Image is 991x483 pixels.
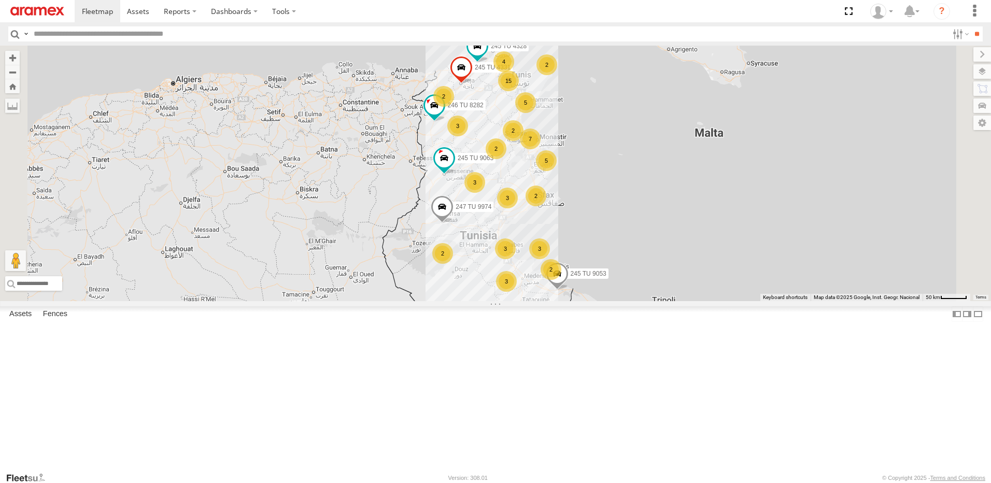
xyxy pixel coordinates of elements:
div: 15 [498,70,519,91]
div: 3 [464,172,485,193]
button: Zoom out [5,65,20,79]
div: 3 [529,238,550,259]
span: Map data ©2025 Google, Inst. Geogr. Nacional [814,294,919,300]
div: 3 [496,271,517,292]
div: 5 [536,150,557,171]
div: 4 [493,51,514,72]
a: Terms (opens in new tab) [975,295,986,300]
div: Ahmed Khanfir [867,4,897,19]
label: Map Settings [973,116,991,130]
button: Drag Pegman onto the map to open Street View [5,250,26,271]
div: 2 [503,120,523,141]
span: 245 TU 4331 [475,63,511,70]
a: Terms and Conditions [930,475,985,481]
a: Visit our Website [6,473,53,483]
span: 245 TU 4328 [491,42,527,50]
span: 246 TU 8282 [448,102,484,109]
label: Hide Summary Table [973,306,983,321]
div: 2 [541,259,561,280]
label: Assets [4,307,37,321]
button: Zoom Home [5,79,20,93]
div: 3 [497,188,518,208]
div: 2 [432,243,453,264]
span: 247 TU 9974 [456,203,491,210]
div: 3 [495,238,516,259]
div: 2 [536,54,557,75]
button: Map Scale: 50 km per 48 pixels [923,294,970,301]
label: Measure [5,98,20,113]
div: © Copyright 2025 - [882,475,985,481]
span: 245 TU 9053 [571,270,606,277]
span: 50 km [926,294,940,300]
label: Fences [38,307,73,321]
label: Search Filter Options [948,26,971,41]
div: 7 [520,129,541,149]
div: 2 [433,86,454,107]
div: 5 [515,92,536,113]
label: Dock Summary Table to the Left [952,306,962,321]
img: aramex-logo.svg [10,7,64,16]
button: Zoom in [5,51,20,65]
div: 2 [526,186,546,206]
label: Search Query [22,26,30,41]
span: 245 TU 9063 [458,154,493,161]
button: Keyboard shortcuts [763,294,808,301]
div: 3 [447,116,468,136]
div: 2 [486,138,506,159]
i: ? [933,3,950,20]
label: Dock Summary Table to the Right [962,306,972,321]
div: Version: 308.01 [448,475,488,481]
